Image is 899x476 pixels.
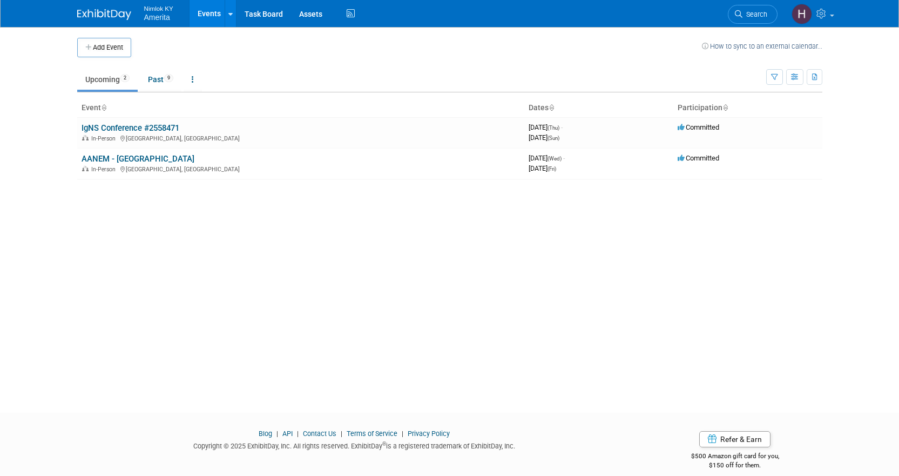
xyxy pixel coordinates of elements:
[699,431,770,447] a: Refer & Earn
[77,9,131,20] img: ExhibitDay
[82,164,520,173] div: [GEOGRAPHIC_DATA], [GEOGRAPHIC_DATA]
[792,4,812,24] img: Hannah Durbin
[282,430,293,438] a: API
[547,156,562,162] span: (Wed)
[529,123,563,131] span: [DATE]
[91,135,119,142] span: In-Person
[294,430,301,438] span: |
[408,430,450,438] a: Privacy Policy
[101,103,106,112] a: Sort by Event Name
[77,439,632,451] div: Copyright © 2025 ExhibitDay, Inc. All rights reserved. ExhibitDay is a registered trademark of Ex...
[678,123,719,131] span: Committed
[303,430,336,438] a: Contact Us
[144,13,170,22] span: Amerita
[82,123,179,133] a: IgNS Conference #2558471
[648,445,822,470] div: $500 Amazon gift card for you,
[742,10,767,18] span: Search
[549,103,554,112] a: Sort by Start Date
[529,154,565,162] span: [DATE]
[561,123,563,131] span: -
[338,430,345,438] span: |
[399,430,406,438] span: |
[382,441,386,447] sup: ®
[722,103,728,112] a: Sort by Participation Type
[547,166,556,172] span: (Fri)
[274,430,281,438] span: |
[164,74,173,82] span: 9
[82,135,89,140] img: In-Person Event
[529,164,556,172] span: [DATE]
[563,154,565,162] span: -
[673,99,822,117] th: Participation
[120,74,130,82] span: 2
[702,42,822,50] a: How to sync to an external calendar...
[77,69,138,90] a: Upcoming2
[140,69,181,90] a: Past9
[144,2,173,14] span: Nimlok KY
[547,125,559,131] span: (Thu)
[347,430,397,438] a: Terms of Service
[91,166,119,173] span: In-Person
[547,135,559,141] span: (Sun)
[82,133,520,142] div: [GEOGRAPHIC_DATA], [GEOGRAPHIC_DATA]
[648,461,822,470] div: $150 off for them.
[728,5,778,24] a: Search
[77,99,524,117] th: Event
[529,133,559,142] span: [DATE]
[82,166,89,171] img: In-Person Event
[259,430,272,438] a: Blog
[524,99,673,117] th: Dates
[77,38,131,57] button: Add Event
[678,154,719,162] span: Committed
[82,154,194,164] a: AANEM - [GEOGRAPHIC_DATA]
